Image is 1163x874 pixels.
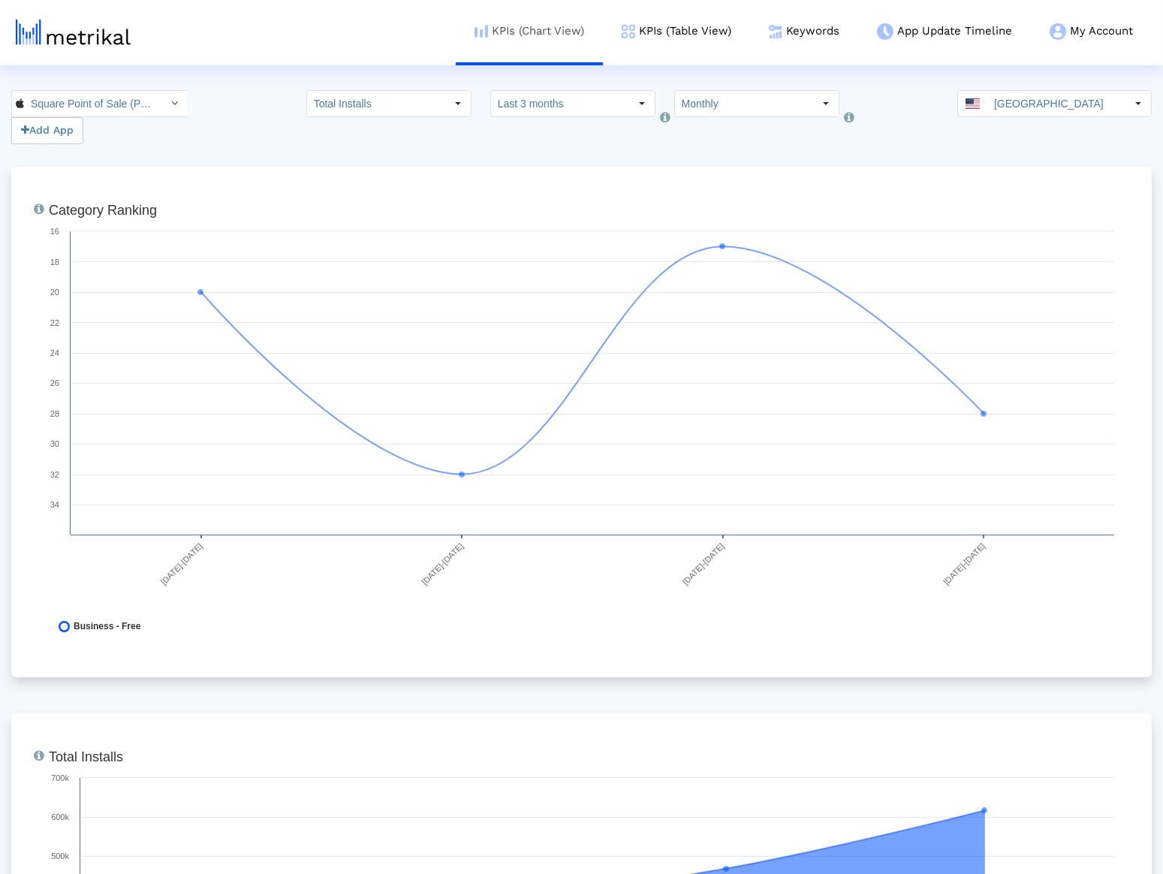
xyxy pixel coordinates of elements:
text: [DATE]-[DATE] [420,541,465,586]
text: 24 [50,348,59,357]
text: 600k [51,812,69,821]
text: 18 [50,258,59,267]
div: Select [629,91,655,116]
text: 700k [51,773,69,782]
text: 28 [50,409,59,418]
text: 32 [50,470,59,479]
img: app-update-menu-icon.png [877,23,893,40]
text: 22 [50,318,59,327]
img: keywords.png [769,25,782,38]
text: 34 [50,500,59,509]
img: my-account-menu-icon.png [1050,23,1066,40]
text: 16 [50,227,59,236]
div: Select [1125,91,1151,116]
div: Select [162,91,188,116]
img: kpi-table-menu-icon.png [622,25,635,38]
text: [DATE]-[DATE] [159,541,204,586]
img: kpi-chart-menu-icon.png [475,25,488,38]
text: 20 [50,288,59,297]
text: [DATE]-[DATE] [681,541,726,586]
div: Select [445,91,471,116]
button: Add App [11,117,83,144]
text: 30 [50,439,59,448]
img: metrical-logo-light.png [16,20,131,45]
tspan: Total Installs [49,749,123,764]
tspan: Category Ranking [49,203,157,218]
span: Business - Free [74,621,140,632]
text: [DATE]-[DATE] [942,541,987,586]
text: 26 [50,378,59,387]
div: Select [813,91,839,116]
text: 500k [51,851,69,860]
